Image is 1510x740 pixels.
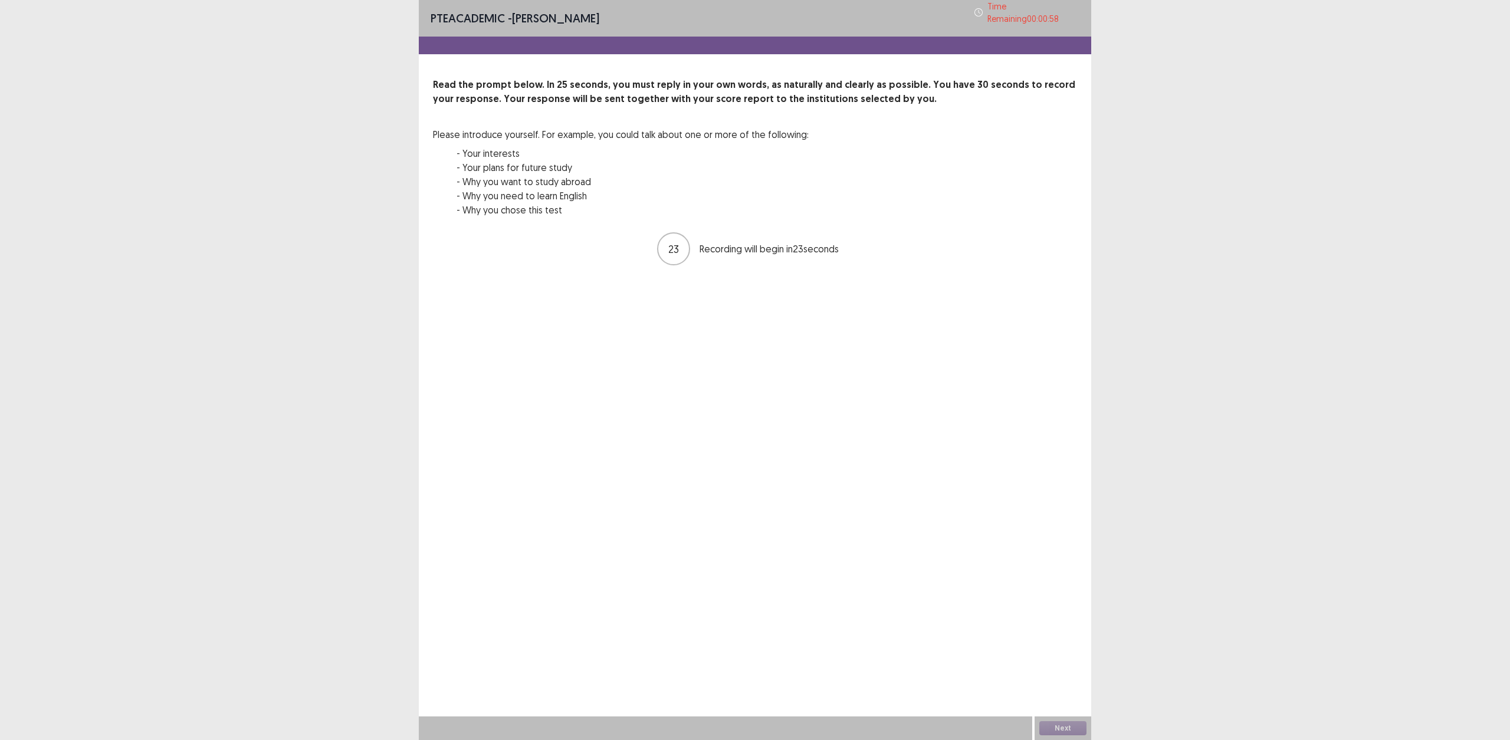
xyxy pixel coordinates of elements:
span: PTE academic [431,11,505,25]
p: - Your interests [457,146,809,160]
p: Please introduce yourself. For example, you could talk about one or more of the following: [433,127,809,142]
p: - Why you need to learn English [457,189,809,203]
p: 23 [668,241,679,257]
p: - Your plans for future study [457,160,809,175]
p: - Why you chose this test [457,203,809,217]
p: - [PERSON_NAME] [431,9,599,27]
p: Recording will begin in 23 seconds [700,242,853,256]
p: Read the prompt below. In 25 seconds, you must reply in your own words, as naturally and clearly ... [433,78,1077,106]
p: - Why you want to study abroad [457,175,809,189]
